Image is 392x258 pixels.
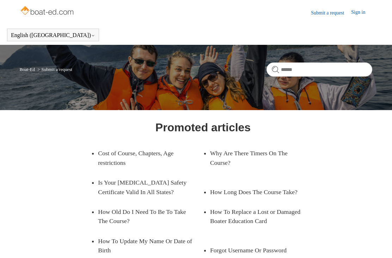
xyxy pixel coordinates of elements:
[210,182,305,202] a: How Long Does The Course Take?
[20,4,76,18] img: Boat-Ed Help Center home page
[155,119,251,136] h1: Promoted articles
[351,8,372,17] a: Sign in
[368,234,387,253] div: Live chat
[20,67,35,72] a: Boat-Ed
[311,9,351,17] a: Submit a request
[11,32,95,38] button: English ([GEOGRAPHIC_DATA])
[98,202,192,231] a: How Old Do I Need To Be To Take The Course?
[36,67,72,72] li: Submit a request
[210,143,305,173] a: Why Are There Timers On The Course?
[267,62,372,77] input: Search
[20,67,36,72] li: Boat-Ed
[98,143,192,173] a: Cost of Course, Chapters, Age restrictions
[210,202,315,231] a: How To Replace a Lost or Damaged Boater Education Card
[98,173,203,202] a: Is Your [MEDICAL_DATA] Safety Certificate Valid In All States?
